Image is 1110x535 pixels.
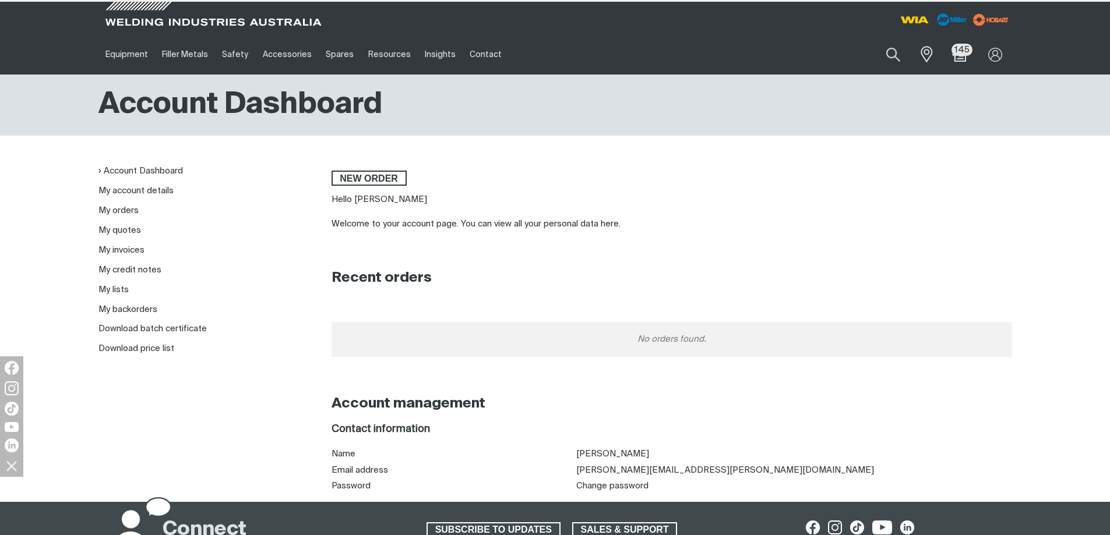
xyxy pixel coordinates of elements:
h2: Recent orders [332,269,432,287]
nav: Main [98,34,784,75]
div: Welcome to your account page. You can view all your personal data here. [332,218,1012,231]
img: Instagram [5,381,19,395]
h2: Account management [332,395,1012,413]
a: Filler Metals [155,34,215,75]
a: Accessories [256,34,319,75]
a: My backorders [98,305,157,314]
a: Spares [319,34,361,75]
a: My account details [98,186,174,195]
a: Account Dashboard [98,166,183,176]
a: Download batch certificate [98,324,207,333]
a: My invoices [98,246,145,254]
a: Resources [361,34,417,75]
a: New order [332,171,407,186]
img: YouTube [5,422,19,432]
a: My quotes [98,226,141,235]
td: [PERSON_NAME] [576,446,1012,462]
img: miller [970,11,1012,29]
a: Contact [463,34,509,75]
a: My credit notes [98,265,161,274]
a: My lists [98,285,129,294]
td: [PERSON_NAME][EMAIL_ADDRESS][PERSON_NAME][DOMAIN_NAME] [576,462,1012,479]
span: New order [333,171,406,186]
a: Equipment [98,34,155,75]
img: LinkedIn [5,438,19,452]
div: No orders found. [332,322,1012,357]
span: Contact information [332,424,430,434]
h1: Account Dashboard [98,86,382,124]
button: Search products [873,41,913,68]
a: Safety [215,34,255,75]
img: TikTok [5,402,19,416]
th: Email address [332,462,576,479]
a: Insights [418,34,463,75]
th: Password [332,478,576,494]
img: hide socials [2,456,22,476]
p: Hello [PERSON_NAME] [332,193,1012,207]
a: Change password [576,481,649,490]
img: Facebook [5,361,19,375]
a: Download price list [98,344,174,353]
nav: My account [98,162,313,359]
th: Name [332,446,576,462]
a: My orders [98,206,139,215]
input: Product name or item number... [859,41,913,68]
